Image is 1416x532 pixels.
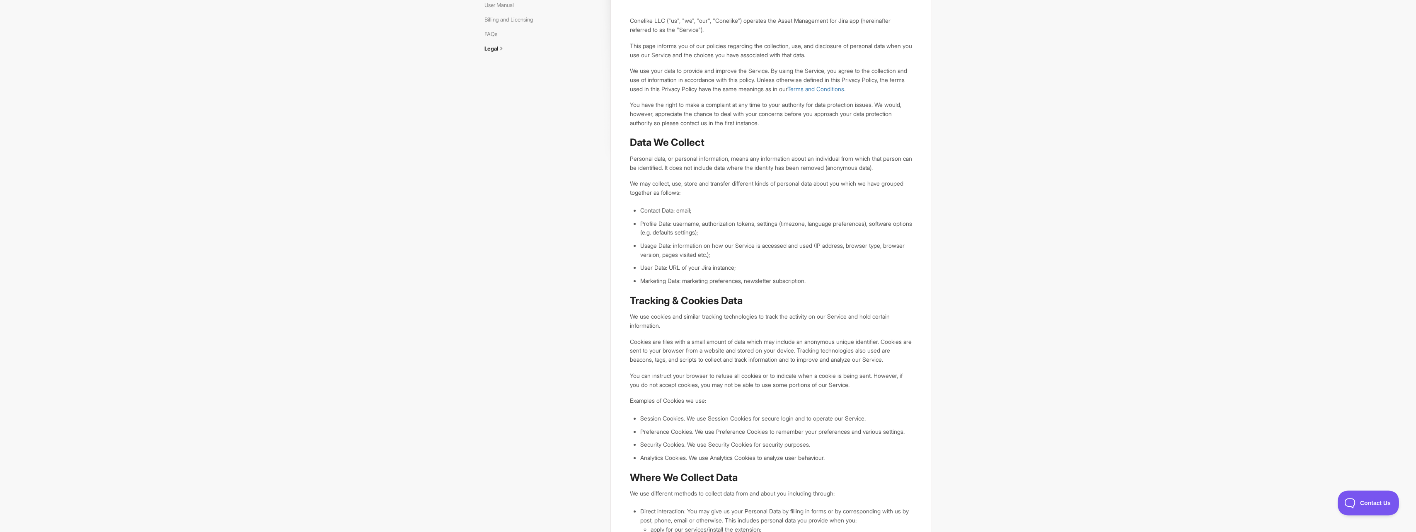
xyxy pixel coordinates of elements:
[630,371,912,389] p: You can instruct your browser to refuse all cookies or to indicate when a cookie is being sent. H...
[630,154,912,172] p: Personal data, or personal information, means any information about an individual from which that...
[640,276,912,285] li: Marketing Data: marketing preferences, newsletter subscription.
[630,66,912,93] p: We use your data to provide and improve the Service. By using the Service, you agree to the colle...
[630,489,912,498] p: We use different methods to collect data from and about you including through:
[640,263,912,272] li: User Data: URL of your Jira instance;
[1338,491,1399,515] iframe: Toggle Customer Support
[484,42,512,55] a: Legal
[640,206,912,215] li: Contact Data: email;
[640,453,912,462] li: Analytics Cookies. We use Analytics Cookies to analyze user behaviour.
[640,414,912,423] li: Session Cookies. We use Session Cookies for secure login and to operate our Service.
[630,337,912,364] p: Cookies are files with a small amount of data which may include an anonymous unique identifier. C...
[630,396,912,405] p: Examples of Cookies we use:
[630,294,912,307] h2: Tracking & Cookies Data
[640,440,912,449] li: Security Cookies. We use Security Cookies for security purposes.
[630,16,912,34] p: Conelike LLC ("us", "we", "our", "Conelike") operates the Asset Management for Jira app (hereinaf...
[630,100,912,127] p: You have the right to make a complaint at any time to your authority for data protection issues. ...
[640,219,912,237] li: Profile Data: username, authorization tokens, settings (timezone, language preferences), software...
[630,471,912,484] h2: Where We Collect Data
[787,85,844,92] a: Terms and Conditions
[640,241,912,259] li: Usage Data: information on how our Service is accessed and used (IP address, browser type, browse...
[630,41,912,59] p: This page informs you of our policies regarding the collection, use, and disclosure of personal d...
[484,13,540,26] a: Billing and Licensing
[630,312,912,330] p: We use cookies and similar tracking technologies to track the activity on our Service and hold ce...
[484,27,503,41] a: FAQs
[630,179,912,197] p: We may collect, use, store and transfer different kinds of personal data about you which we have ...
[630,136,912,149] h2: Data We Collect
[640,427,912,436] li: Preference Cookies. We use Preference Cookies to remember your preferences and various settings.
